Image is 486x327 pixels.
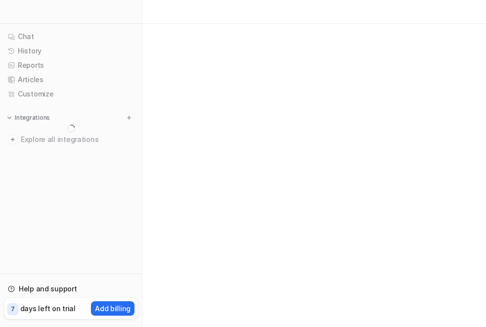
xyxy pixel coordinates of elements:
p: Integrations [15,114,50,122]
a: Reports [4,58,138,72]
button: Add billing [91,301,134,316]
a: Articles [4,73,138,87]
button: Integrations [4,113,53,123]
p: days left on trial [20,303,76,314]
p: 7 [11,305,15,314]
a: Chat [4,30,138,44]
p: Add billing [95,303,131,314]
a: Help and support [4,282,138,296]
img: expand menu [6,114,13,121]
span: Explore all integrations [21,132,134,147]
img: explore all integrations [8,135,18,144]
a: Customize [4,87,138,101]
a: Explore all integrations [4,133,138,146]
a: History [4,44,138,58]
img: menu_add.svg [126,114,133,121]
